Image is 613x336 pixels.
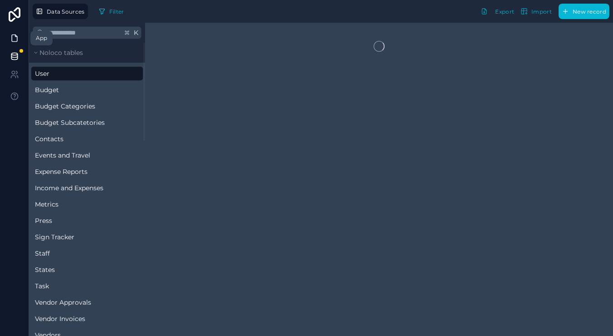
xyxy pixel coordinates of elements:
[559,4,609,19] button: New record
[31,148,143,163] div: Events and Travel
[35,232,74,242] span: Sign Tracker
[35,85,59,94] span: Budget
[35,200,58,209] span: Metrics
[95,5,127,18] button: Filter
[35,102,95,111] span: Budget Categories
[133,30,139,36] span: K
[35,183,103,193] span: Income and Expenses
[555,4,609,19] a: New record
[47,8,85,15] span: Data Sources
[35,102,137,111] a: Budget Categories
[35,298,137,307] a: Vendor Approvals
[35,85,137,94] a: Budget
[31,246,143,261] div: Staff
[35,265,137,274] a: States
[35,69,49,78] span: User
[35,216,52,225] span: Press
[35,134,63,143] span: Contacts
[35,249,50,258] span: Staff
[31,46,138,59] button: Noloco tables
[31,66,143,81] div: User
[35,282,49,291] span: Task
[35,200,137,209] a: Metrics
[495,8,514,15] span: Export
[35,216,137,225] a: Press
[531,8,552,15] span: Import
[35,118,105,127] span: Budget Subcatetories
[31,164,143,179] div: Expense Reports
[31,230,143,244] div: Sign Tracker
[31,295,143,310] div: Vendor Approvals
[35,183,137,193] a: Income and Expenses
[31,181,143,195] div: Income and Expenses
[35,151,137,160] a: Events and Travel
[33,4,88,19] button: Data Sources
[31,197,143,212] div: Metrics
[109,8,124,15] span: Filter
[35,232,137,242] a: Sign Tracker
[35,298,91,307] span: Vendor Approvals
[573,8,606,15] span: New record
[35,167,88,176] span: Expense Reports
[35,314,85,323] span: Vendor Invoices
[477,4,517,19] button: Export
[35,134,137,143] a: Contacts
[31,262,143,277] div: States
[36,35,47,42] div: App
[31,213,143,228] div: Press
[517,4,555,19] button: Import
[35,314,137,323] a: Vendor Invoices
[35,249,137,258] a: Staff
[35,282,137,291] a: Task
[35,151,90,160] span: Events and Travel
[31,311,143,326] div: Vendor Invoices
[31,83,143,97] div: Budget
[35,69,137,78] a: User
[35,118,137,127] a: Budget Subcatetories
[35,167,137,176] a: Expense Reports
[31,279,143,293] div: Task
[31,99,143,114] div: Budget Categories
[31,115,143,130] div: Budget Subcatetories
[39,48,83,57] span: Noloco tables
[31,132,143,146] div: Contacts
[35,265,55,274] span: States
